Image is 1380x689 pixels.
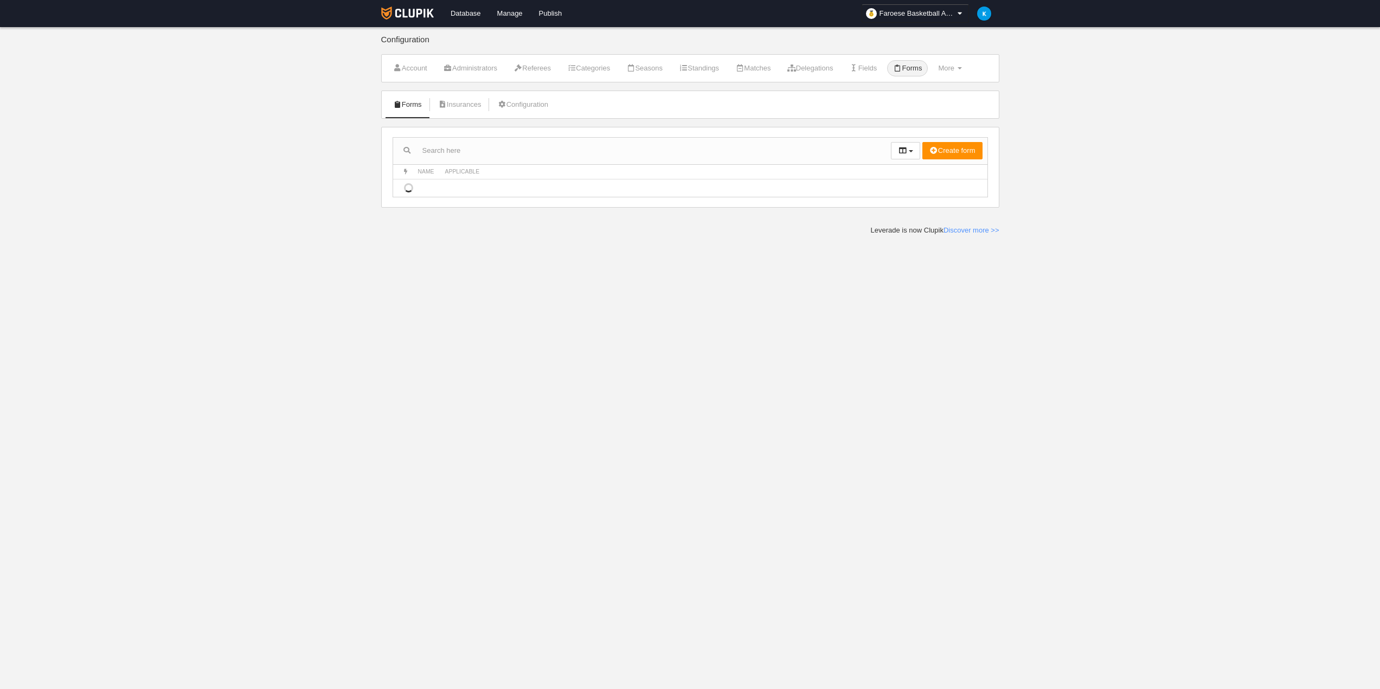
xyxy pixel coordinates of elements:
a: Standings [673,60,725,76]
a: Forms [387,96,428,113]
span: Faroese Basketball Association [880,8,955,19]
img: c2l6ZT0zMHgzMCZmcz05JnRleHQ9SyZiZz0wMzliZTU%3D.png [977,7,991,21]
a: Faroese Basketball Association [862,4,969,23]
a: Account [387,60,433,76]
span: Applicable [445,169,480,175]
div: Leverade is now Clupik [871,226,999,235]
a: Referees [508,60,557,76]
a: Categories [561,60,616,76]
input: Search here [393,143,891,159]
a: Delegations [781,60,839,76]
a: Insurances [432,96,487,113]
img: Clupik [381,7,434,20]
a: More [932,60,967,76]
div: Configuration [381,35,999,54]
a: Discover more >> [943,226,999,234]
a: Configuration [491,96,554,113]
a: Administrators [438,60,503,76]
img: organizador.30x30.png [866,8,877,19]
a: Forms [887,60,928,76]
span: More [938,64,954,72]
a: Seasons [620,60,669,76]
a: Fields [843,60,883,76]
button: Create form [922,142,983,159]
span: Name [418,169,434,175]
a: Matches [729,60,776,76]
